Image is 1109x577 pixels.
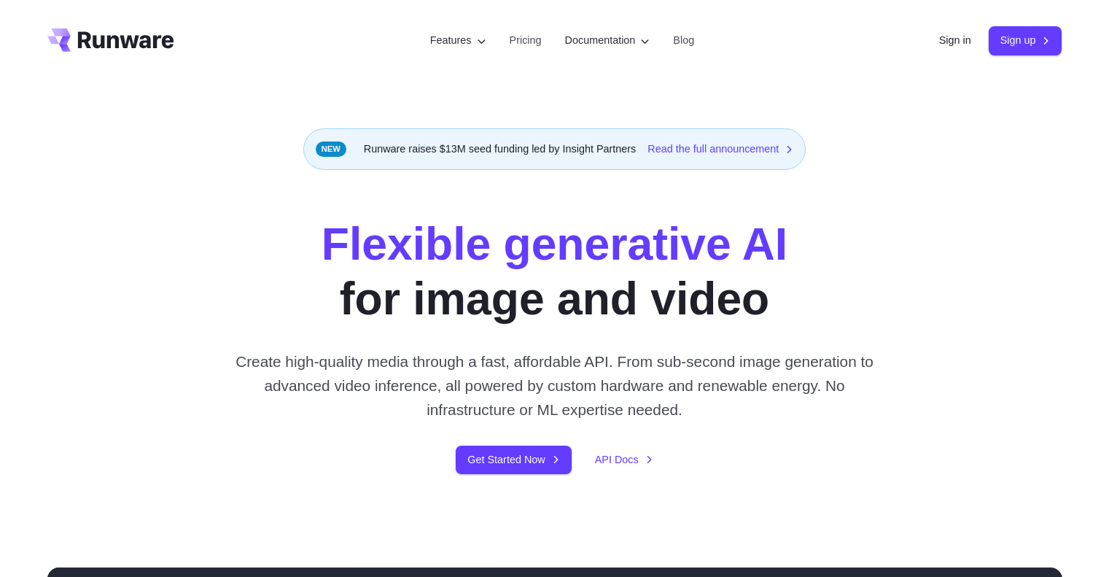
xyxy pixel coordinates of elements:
[322,218,787,269] strong: Flexible generative AI
[47,28,174,52] a: Go to /
[647,141,793,158] a: Read the full announcement
[230,349,879,422] p: Create high-quality media through a fast, affordable API. From sub-second image generation to adv...
[303,128,806,170] div: Runware raises $13M seed funding led by Insight Partners
[510,32,542,49] a: Pricing
[430,32,486,49] label: Features
[456,446,571,474] a: Get Started Now
[565,32,650,49] label: Documentation
[673,32,694,49] a: Blog
[322,217,787,326] h1: for image and video
[595,452,653,468] a: API Docs
[989,26,1062,55] a: Sign up
[939,32,971,49] a: Sign in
